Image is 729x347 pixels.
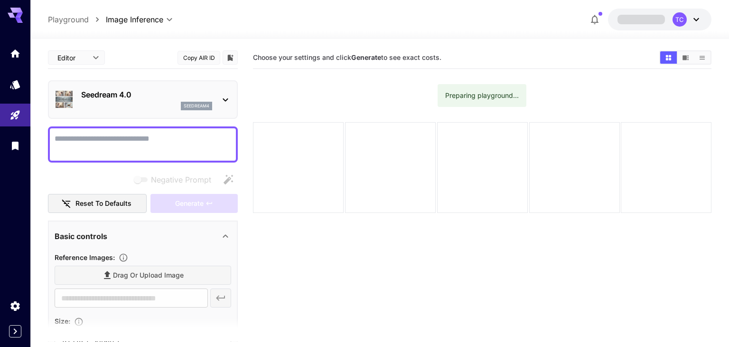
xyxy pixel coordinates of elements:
[226,52,234,63] button: Add to library
[351,53,381,61] b: Generate
[9,140,21,152] div: Library
[9,48,21,59] div: Home
[9,78,21,90] div: Models
[115,253,132,262] button: Upload a reference image to guide the result. This is needed for Image-to-Image or Inpainting. Su...
[677,51,694,64] button: Show media in video view
[57,53,87,63] span: Editor
[48,14,89,25] a: Playground
[178,51,220,65] button: Copy AIR ID
[55,317,70,325] span: Size :
[132,173,219,185] span: Negative prompts are not compatible with the selected model.
[151,174,211,185] span: Negative Prompt
[55,253,115,261] span: Reference Images :
[694,51,710,64] button: Show media in list view
[9,109,21,121] div: Playground
[55,231,107,242] p: Basic controls
[608,9,711,30] button: TC
[445,87,519,104] div: Preparing playground...
[70,317,87,327] button: Adjust the dimensions of the generated image by specifying its width and height in pixels, or sel...
[106,14,163,25] span: Image Inference
[9,325,21,337] button: Expand sidebar
[81,89,212,100] p: Seedream 4.0
[55,225,231,248] div: Basic controls
[184,103,209,109] p: seedream4
[9,300,21,312] div: Settings
[253,53,441,61] span: Choose your settings and click to see exact costs.
[659,50,711,65] div: Show media in grid viewShow media in video viewShow media in list view
[48,14,106,25] nav: breadcrumb
[55,85,231,114] div: Seedream 4.0seedream4
[48,194,147,213] button: Reset to defaults
[673,12,687,27] div: TC
[660,51,677,64] button: Show media in grid view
